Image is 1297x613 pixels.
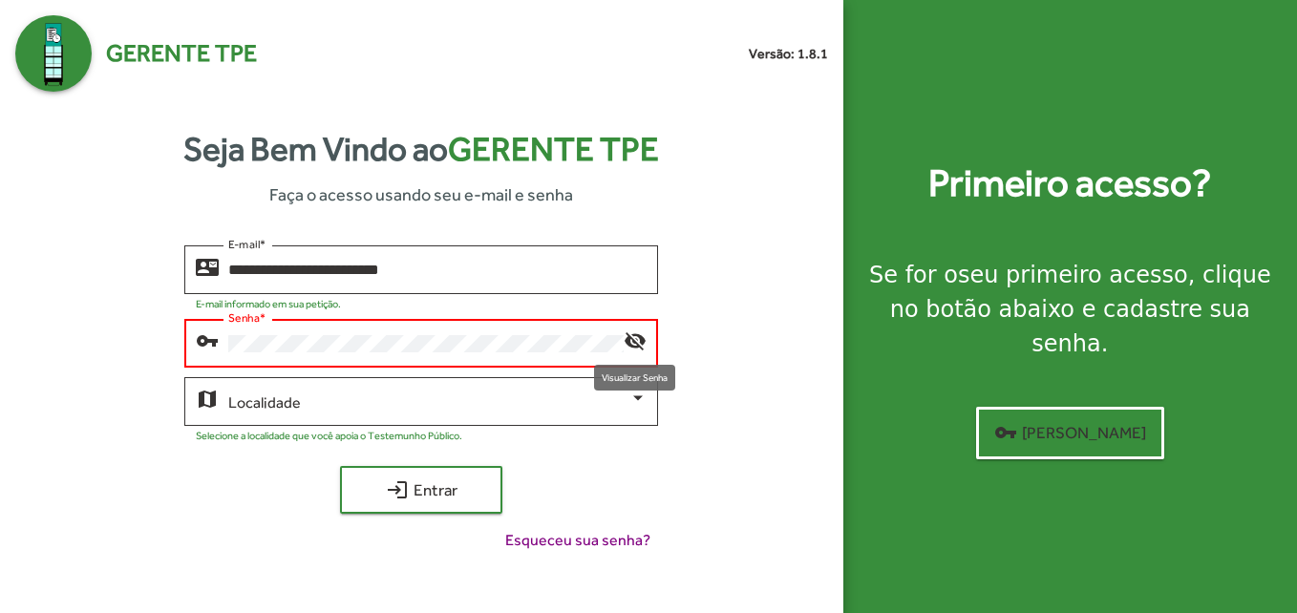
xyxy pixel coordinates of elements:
mat-icon: visibility_off [624,328,647,351]
button: Entrar [340,466,502,514]
mat-icon: vpn_key [196,328,219,351]
span: Gerente TPE [106,35,257,72]
img: Logo Gerente [15,15,92,92]
mat-hint: E-mail informado em sua petição. [196,298,341,309]
mat-icon: contact_mail [196,255,219,278]
button: [PERSON_NAME] [976,407,1164,459]
span: Faça o acesso usando seu e-mail e senha [269,181,573,207]
div: Se for o , clique no botão abaixo e cadastre sua senha. [866,258,1274,361]
mat-icon: login [386,478,409,501]
span: Esqueceu sua senha? [505,529,650,552]
small: Versão: 1.8.1 [749,44,828,64]
strong: Seja Bem Vindo ao [183,124,659,175]
strong: seu primeiro acesso [958,262,1188,288]
mat-hint: Selecione a localidade que você apoia o Testemunho Público. [196,430,462,441]
mat-icon: map [196,387,219,410]
strong: Primeiro acesso? [928,155,1211,212]
mat-icon: vpn_key [994,421,1017,444]
span: Gerente TPE [448,130,659,168]
span: Entrar [357,473,485,507]
span: [PERSON_NAME] [994,415,1146,450]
